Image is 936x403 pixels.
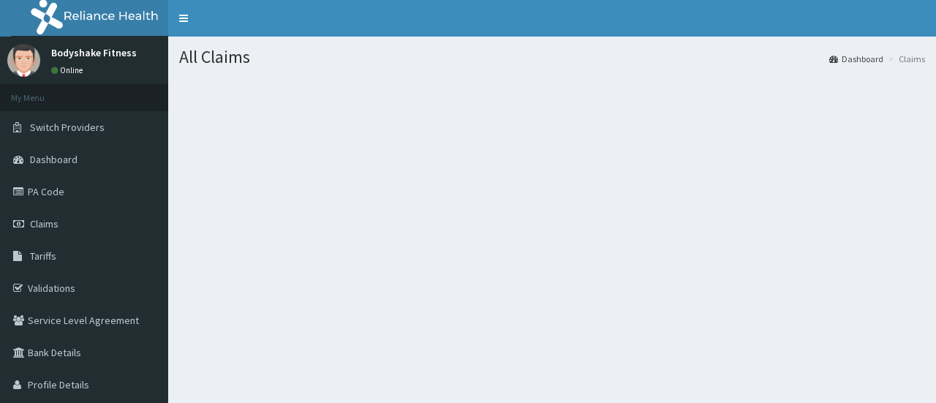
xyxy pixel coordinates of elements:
[30,217,58,230] span: Claims
[51,65,86,75] a: Online
[829,53,883,65] a: Dashboard
[179,48,925,67] h1: All Claims
[885,53,925,65] li: Claims
[30,153,78,166] span: Dashboard
[51,48,137,58] p: Bodyshake Fitness
[30,249,56,263] span: Tariffs
[30,121,105,134] span: Switch Providers
[7,44,40,77] img: User Image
